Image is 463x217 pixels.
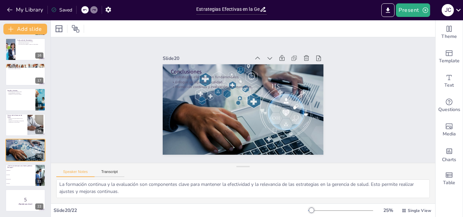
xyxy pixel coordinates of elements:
button: My Library [5,4,46,15]
div: Add text boxes [436,69,463,93]
p: Inspira a otras organizaciones. [7,67,43,68]
div: 19 [35,128,43,134]
div: 16 [35,52,43,59]
p: Enfoque en la personalización de la atención. [7,118,25,120]
div: 22 [5,189,45,212]
p: Futuro de la Gerencia de Salud [7,114,25,118]
div: Add images, graphics, shapes or video [436,118,463,142]
p: Conclusiones [170,68,315,75]
div: 19 [5,114,45,136]
div: J C [442,4,454,16]
textarea: Implementar estrategias efectivas es crucial para mejorar la calidad de vida de la población. Est... [56,179,430,198]
div: Add ready made slides [436,45,463,69]
span: Text [444,82,454,89]
p: Estrategias efectivas son fundamentales. [7,142,43,143]
span: Single View [408,208,431,213]
p: Desafíos Actuales [7,89,34,91]
div: 18 [5,88,45,111]
span: Position [72,25,80,33]
p: Estrategias efectivas son fundamentales. [170,74,315,80]
div: Change the overall theme [436,20,463,45]
p: Casos de Éxito [7,64,43,66]
div: 16 [5,38,45,61]
p: Evaluación de Resultados [17,39,43,41]
p: Enfoque en equidad y calidad. [170,80,315,85]
span: Tecnología [6,174,35,175]
div: Saved [51,7,72,13]
span: Planificación [6,170,35,171]
span: Template [439,57,460,65]
p: 5 [7,196,43,203]
p: Comunica los resultados a todos los involucrados. [17,44,43,45]
div: 17 [5,63,45,86]
span: Questions [438,106,460,113]
p: Proporciona lecciones valiosas. [7,66,43,67]
input: Insert title [196,4,260,14]
p: Enfoque en equidad y calidad. [7,143,43,144]
button: J C [442,3,454,17]
p: Integración de tecnologías emergentes. [7,120,25,122]
button: Add slide [3,24,47,35]
button: Export to PowerPoint [381,3,395,17]
button: Present [396,3,430,17]
p: Colaboración entre sectores. [7,122,25,123]
div: Add charts and graphs [436,142,463,167]
p: Formación continua y evaluación son esenciales. [7,144,43,145]
div: Get real-time input from your audience [436,93,463,118]
button: Speaker Notes [56,170,95,177]
div: Slide 20 / 22 [54,207,308,214]
span: Evaluación [6,183,35,184]
p: Formación continua y evaluación son esenciales. [170,84,315,89]
div: 18 [35,103,43,109]
div: 22 [35,203,43,210]
p: Documenta y evalúa los casos. [7,68,43,70]
div: 20 [35,153,43,159]
p: Mide la efectividad de las estrategias. [17,41,43,42]
div: 20 [5,139,45,161]
div: Add a table [436,167,463,191]
span: Table [443,179,455,187]
div: Slide 20 [163,55,250,62]
p: La accesibilidad es constante. [7,92,34,93]
span: Theme [441,33,457,40]
div: 21 [35,178,43,185]
p: Conclusiones [7,140,43,142]
div: 17 [35,78,43,84]
span: Charts [442,156,456,164]
span: Comunicación [6,179,35,179]
div: 21 [5,164,45,187]
p: ¿Cuál es la clave para una buena gerencia de salud? [7,165,34,169]
p: Financiación es un desafío crítico. [7,91,34,92]
strong: ¡Prepárate para el quiz! [19,203,33,205]
span: Media [443,130,456,138]
div: Layout [54,23,64,34]
p: Adaptación a nuevas tecnologías. [7,93,34,95]
p: Identifica áreas de mejora. [17,42,43,44]
button: Transcript [95,170,125,177]
div: 25 % [380,207,396,214]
